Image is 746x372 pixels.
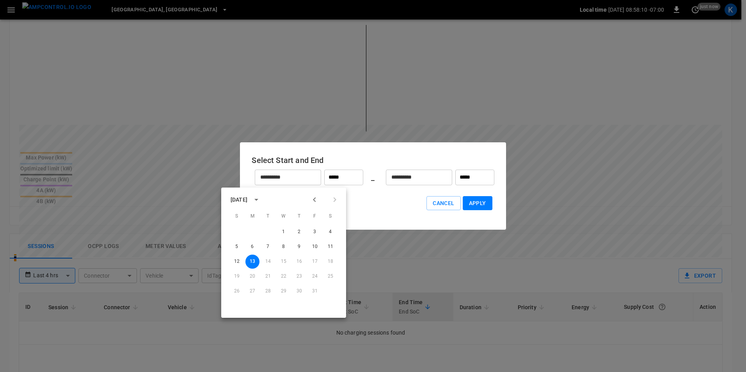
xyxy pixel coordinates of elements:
[261,240,275,254] button: 7
[308,240,322,254] button: 10
[245,240,259,254] button: 6
[426,196,460,211] button: Cancel
[292,240,306,254] button: 9
[463,196,492,211] button: Apply
[277,240,291,254] button: 8
[308,193,321,206] button: Previous month
[308,225,322,239] button: 3
[245,209,259,224] span: Monday
[277,225,291,239] button: 1
[308,209,322,224] span: Friday
[292,209,306,224] span: Thursday
[261,209,275,224] span: Tuesday
[230,209,244,224] span: Sunday
[323,225,337,239] button: 4
[371,171,375,184] h6: _
[323,209,337,224] span: Saturday
[230,255,244,269] button: 12
[292,225,306,239] button: 2
[245,255,259,269] button: 13
[277,209,291,224] span: Wednesday
[230,240,244,254] button: 5
[323,240,337,254] button: 11
[252,154,494,167] h6: Select Start and End
[231,196,247,204] div: [DATE]
[250,193,263,206] button: calendar view is open, switch to year view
